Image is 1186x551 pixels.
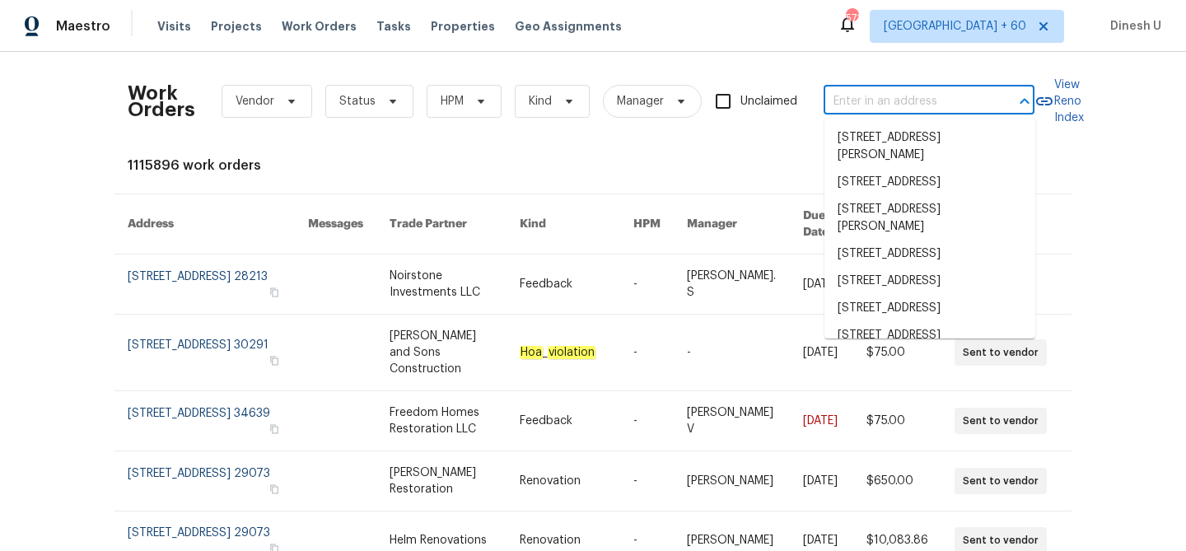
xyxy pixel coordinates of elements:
[441,93,464,110] span: HPM
[507,315,620,391] td: _
[507,391,620,451] td: Feedback
[267,422,282,437] button: Copy Address
[1013,90,1036,113] button: Close
[674,391,791,451] td: [PERSON_NAME] V
[507,451,620,511] td: Renovation
[282,18,357,35] span: Work Orders
[114,194,295,254] th: Address
[376,391,507,451] td: Freedom Homes Restoration LLC
[824,196,1035,240] li: [STREET_ADDRESS][PERSON_NAME]
[376,254,507,315] td: Noirstone Investments LLC
[620,391,674,451] td: -
[824,295,1035,322] li: [STREET_ADDRESS]
[376,451,507,511] td: [PERSON_NAME] Restoration
[157,18,191,35] span: Visits
[1104,18,1161,35] span: Dinesh U
[376,21,411,32] span: Tasks
[529,93,552,110] span: Kind
[128,157,1058,174] div: 1115896 work orders
[515,18,622,35] span: Geo Assignments
[620,254,674,315] td: -
[339,93,376,110] span: Status
[824,169,1035,196] li: [STREET_ADDRESS]
[295,194,376,254] th: Messages
[620,451,674,511] td: -
[884,18,1026,35] span: [GEOGRAPHIC_DATA] + 60
[267,353,282,368] button: Copy Address
[846,10,857,26] div: 571
[790,194,853,254] th: Due Date
[267,482,282,497] button: Copy Address
[376,194,507,254] th: Trade Partner
[507,254,620,315] td: Feedback
[674,315,791,391] td: -
[620,194,674,254] th: HPM
[376,315,507,391] td: [PERSON_NAME] and Sons Construction
[431,18,495,35] span: Properties
[211,18,262,35] span: Projects
[674,451,791,511] td: [PERSON_NAME]
[824,268,1035,295] li: [STREET_ADDRESS]
[824,89,988,114] input: Enter in an address
[824,240,1035,268] li: [STREET_ADDRESS]
[617,93,664,110] span: Manager
[674,194,791,254] th: Manager
[740,93,797,110] span: Unclaimed
[267,285,282,300] button: Copy Address
[824,322,1035,367] li: [STREET_ADDRESS][PERSON_NAME]
[824,124,1035,169] li: [STREET_ADDRESS][PERSON_NAME]
[507,194,620,254] th: Kind
[674,254,791,315] td: [PERSON_NAME]. S
[128,85,195,118] h2: Work Orders
[236,93,274,110] span: Vendor
[1034,77,1084,126] a: View Reno Index
[56,18,110,35] span: Maestro
[620,315,674,391] td: -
